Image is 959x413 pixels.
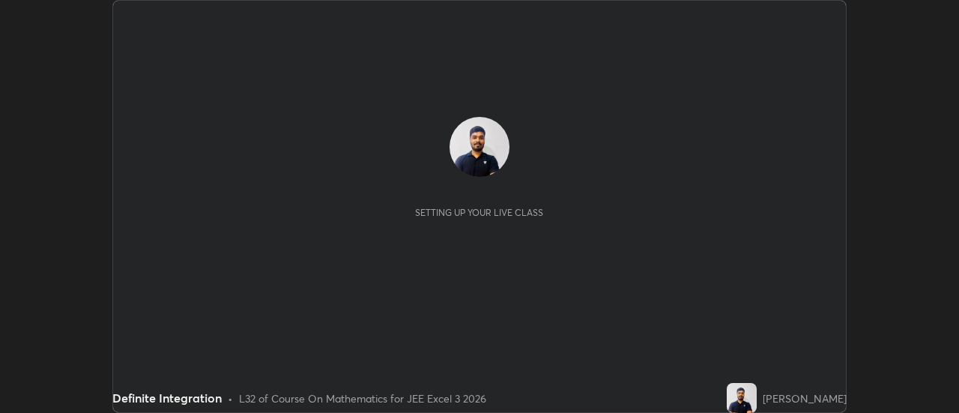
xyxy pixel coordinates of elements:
[450,117,509,177] img: 0425db9b9d434dbfb647facdce28cd27.jpg
[239,391,486,406] div: L32 of Course On Mathematics for JEE Excel 3 2026
[228,391,233,406] div: •
[727,383,757,413] img: 0425db9b9d434dbfb647facdce28cd27.jpg
[112,389,222,407] div: Definite Integration
[415,207,543,218] div: Setting up your live class
[763,391,847,406] div: [PERSON_NAME]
